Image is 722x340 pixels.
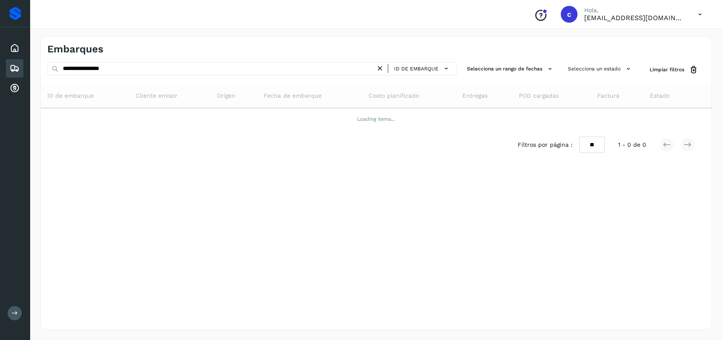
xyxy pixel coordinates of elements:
[369,91,419,100] span: Costo planificado
[650,66,684,73] span: Limpiar filtros
[6,79,23,98] div: Cuentas por cobrar
[41,108,712,130] td: Loading items...
[6,39,23,57] div: Inicio
[264,91,322,100] span: Fecha de embarque
[136,91,178,100] span: Cliente emisor
[584,14,685,22] p: cuentasespeciales8_met@castores.com.mx
[464,62,558,76] button: Selecciona un rango de fechas
[392,62,453,75] button: ID de embarque
[47,91,94,100] span: ID de embarque
[650,91,670,100] span: Estado
[217,91,235,100] span: Origen
[643,62,705,78] button: Limpiar filtros
[462,91,487,100] span: Entregas
[597,91,619,100] span: Factura
[584,7,685,14] p: Hola,
[618,140,646,149] span: 1 - 0 de 0
[47,43,103,55] h4: Embarques
[518,140,572,149] span: Filtros por página :
[565,62,636,76] button: Selecciona un estado
[394,65,438,73] span: ID de embarque
[519,91,559,100] span: POD cargadas
[6,59,23,78] div: Embarques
